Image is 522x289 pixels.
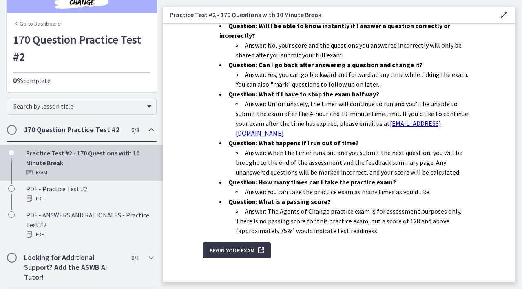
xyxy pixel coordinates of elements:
[210,245,254,255] span: Begin Your Exam
[26,148,153,177] div: Practice Test #2 - 170 Questions with 10 Minute Break
[13,20,61,28] a: Go to Dashboard
[24,253,124,282] h2: Looking for Additional Support? Add the ASWB AI Tutor!
[228,139,359,147] strong: Question: What happens if I run out of time?
[13,31,150,65] h1: 170 Question Practice Test #2
[7,99,157,115] div: Search by lesson title
[203,242,271,258] button: Begin Your Exam
[26,184,153,204] div: PDF - Practice Test #2
[228,61,422,69] strong: Question: Can I go back after answering a question and change it?
[170,10,486,20] h3: Practice Test #2 - 170 Questions with 10 Minute Break
[236,148,476,177] li: Answer: When the timer runs out and you submit the next question, you will be brought to the end ...
[228,178,396,186] strong: Question: How many times can I take the practice exam?
[228,90,379,98] strong: Question: What if I have to stop the exam halfway?
[228,197,331,206] strong: Question: What is a passing score?
[131,125,139,135] span: 0 / 3
[24,125,124,135] h2: 170 Question Practice Test #2
[26,194,153,204] div: PDF
[13,76,23,85] span: 0%
[26,168,153,177] div: Exam
[26,210,153,239] div: PDF - ANSWERS AND RATIONALES - Practice Test #2
[236,99,476,138] li: Answer: Unfortunately, the timer will continue to run and you'll be unable to submit the exam aft...
[131,253,139,263] span: 0 / 1
[13,76,150,85] p: complete
[26,230,153,239] div: PDF
[236,40,476,60] li: Answer: No, your score and the questions you answered incorrectly will only be shared after you s...
[236,206,476,236] li: Answer: The Agents of Change practice exam is for assessment purposes only. There is no passing s...
[236,70,476,89] li: Answer: Yes, you can go backward and forward at any time while taking the exam. You can also "mar...
[236,187,476,197] li: Answer: You can take the practice exam as many times as you'd like.
[13,102,143,110] span: Search by lesson title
